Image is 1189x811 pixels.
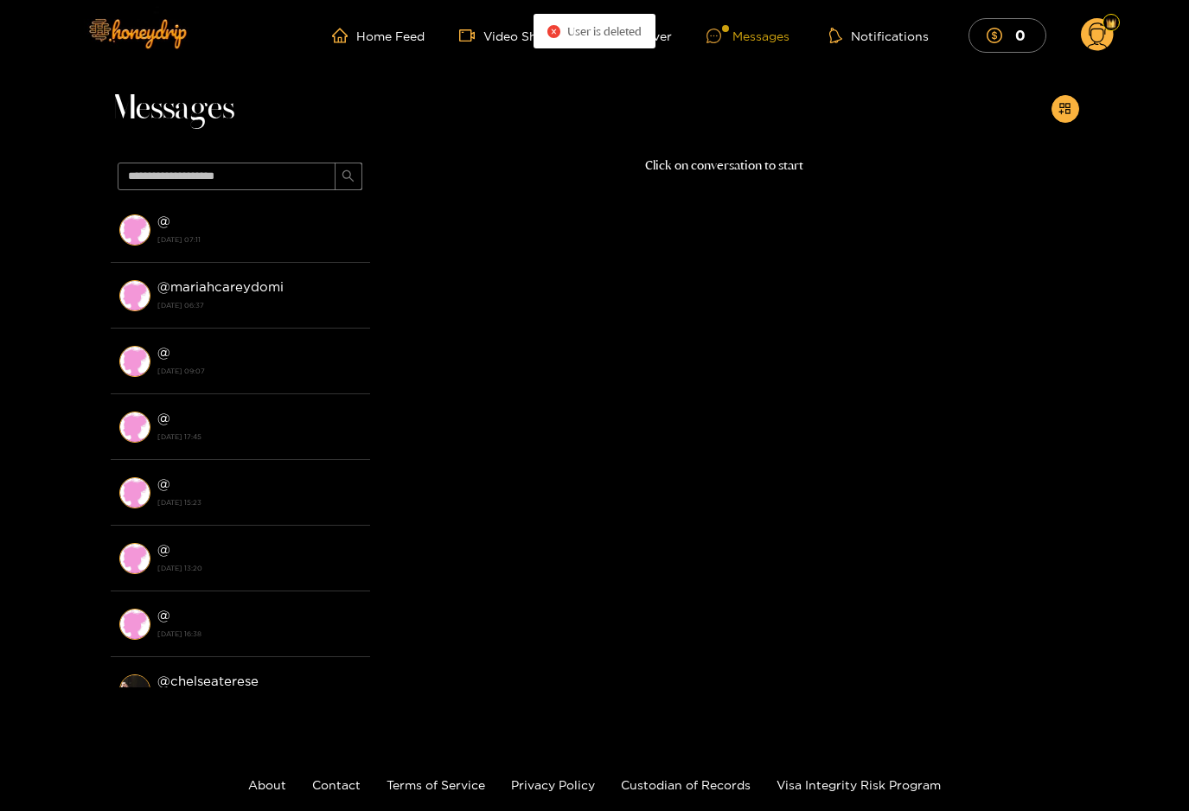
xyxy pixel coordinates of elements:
a: About [248,778,286,791]
button: 0 [968,18,1046,52]
img: conversation [119,543,150,574]
mark: 0 [1013,26,1028,44]
a: Video Shorts [459,28,561,43]
span: User is deleted [567,24,642,38]
span: search [342,169,355,184]
a: Visa Integrity Risk Program [777,778,941,791]
strong: @ [157,345,170,360]
div: Messages [706,26,789,46]
span: dollar [987,28,1011,43]
button: Notifications [824,27,934,44]
a: Custodian of Records [621,778,751,791]
span: home [332,28,356,43]
strong: [DATE] 16:38 [157,626,361,642]
strong: [DATE] 15:23 [157,495,361,510]
img: conversation [119,477,150,508]
span: Messages [111,88,234,130]
strong: @ [157,542,170,557]
p: Click on conversation to start [370,156,1079,176]
strong: @ [157,411,170,425]
img: conversation [119,346,150,377]
strong: [DATE] 17:45 [157,429,361,444]
strong: @ [157,476,170,491]
a: Contact [312,778,361,791]
strong: @ chelseaterese [157,674,259,688]
a: Privacy Policy [511,778,595,791]
strong: [DATE] 13:20 [157,560,361,576]
span: close-circle [547,25,560,38]
img: conversation [119,280,150,311]
img: conversation [119,674,150,706]
strong: [DATE] 09:07 [157,363,361,379]
span: video-camera [459,28,483,43]
img: conversation [119,412,150,443]
img: conversation [119,214,150,246]
strong: @ mariahcareydomi [157,279,284,294]
strong: [DATE] 07:11 [157,232,361,247]
img: Fan Level [1106,18,1116,29]
strong: @ [157,608,170,623]
span: appstore-add [1058,102,1071,117]
a: Home Feed [332,28,425,43]
button: search [335,163,362,190]
img: conversation [119,609,150,640]
a: Terms of Service [387,778,485,791]
strong: [DATE] 06:37 [157,297,361,313]
strong: @ [157,214,170,228]
button: appstore-add [1052,95,1079,123]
